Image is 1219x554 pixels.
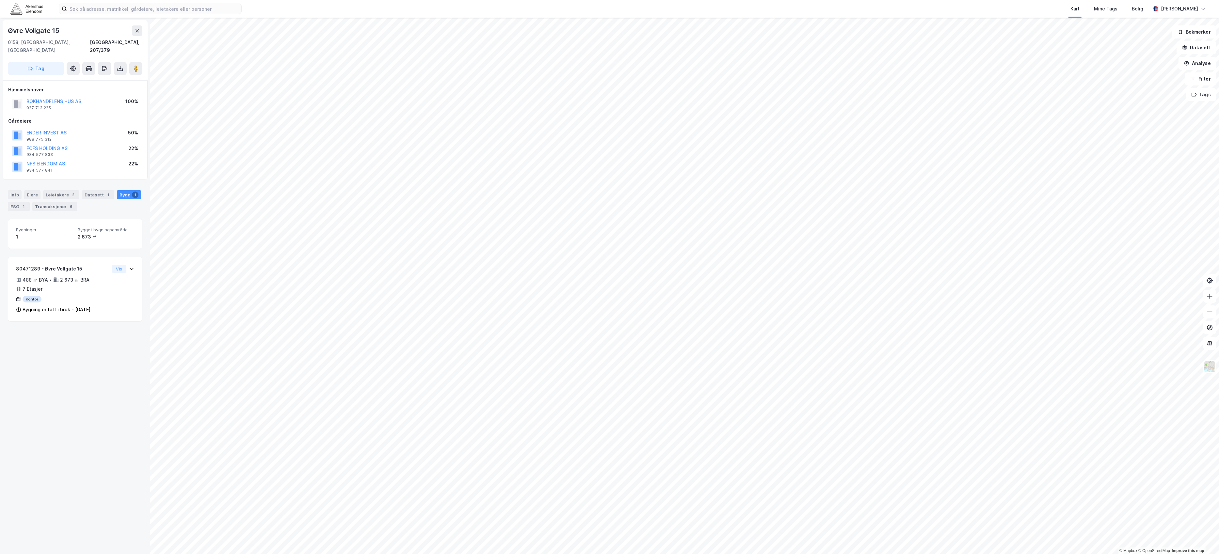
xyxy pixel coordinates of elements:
div: 0158, [GEOGRAPHIC_DATA], [GEOGRAPHIC_DATA] [8,38,90,54]
input: Søk på adresse, matrikkel, gårdeiere, leietakere eller personer [67,4,241,14]
img: akershus-eiendom-logo.9091f326c980b4bce74ccdd9f866810c.svg [10,3,43,14]
div: ESG [8,202,30,211]
div: 1 [132,192,138,198]
div: 1 [21,203,27,210]
button: Datasett [1177,41,1216,54]
div: Bygning er tatt i bruk - [DATE] [23,306,90,314]
div: 934 577 841 [26,168,53,173]
div: 2 [70,192,77,198]
div: Gårdeiere [8,117,142,125]
div: Bolig [1132,5,1143,13]
div: Leietakere [43,190,79,199]
div: Bygg [117,190,141,199]
div: Mine Tags [1094,5,1117,13]
img: Z [1204,361,1216,373]
div: 22% [128,160,138,168]
a: OpenStreetMap [1138,548,1170,553]
div: 934 577 833 [26,152,53,157]
div: Eiere [24,190,40,199]
div: 2 673 ㎡ [78,233,134,241]
div: 7 Etasjer [23,285,42,293]
div: 1 [16,233,72,241]
div: 6 [68,203,74,210]
div: 100% [125,98,138,105]
div: Kontrollprogram for chat [1186,523,1219,554]
div: 2 673 ㎡ BRA [60,276,89,284]
div: Transaksjoner [32,202,77,211]
div: 1 [105,192,112,198]
div: Øvre Vollgate 15 [8,25,61,36]
div: Info [8,190,22,199]
button: Tag [8,62,64,75]
div: Datasett [82,190,114,199]
div: 50% [128,129,138,137]
a: Mapbox [1119,548,1137,553]
button: Vis [112,265,126,273]
a: Improve this map [1172,548,1204,553]
div: 927 713 225 [26,105,51,111]
div: [GEOGRAPHIC_DATA], 207/379 [90,38,142,54]
button: Bokmerker [1172,25,1216,38]
div: Kart [1070,5,1080,13]
div: 22% [128,145,138,152]
button: Filter [1185,72,1216,85]
div: [PERSON_NAME] [1161,5,1198,13]
iframe: Chat Widget [1186,523,1219,554]
button: Tags [1186,88,1216,101]
div: 80471289 - Øvre Vollgate 15 [16,265,109,273]
div: 488 ㎡ BYA [23,276,48,284]
div: 988 775 312 [26,137,52,142]
span: Bygninger [16,227,72,233]
div: • [49,277,52,283]
span: Bygget bygningsområde [78,227,134,233]
div: Hjemmelshaver [8,86,142,94]
button: Analyse [1179,57,1216,70]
